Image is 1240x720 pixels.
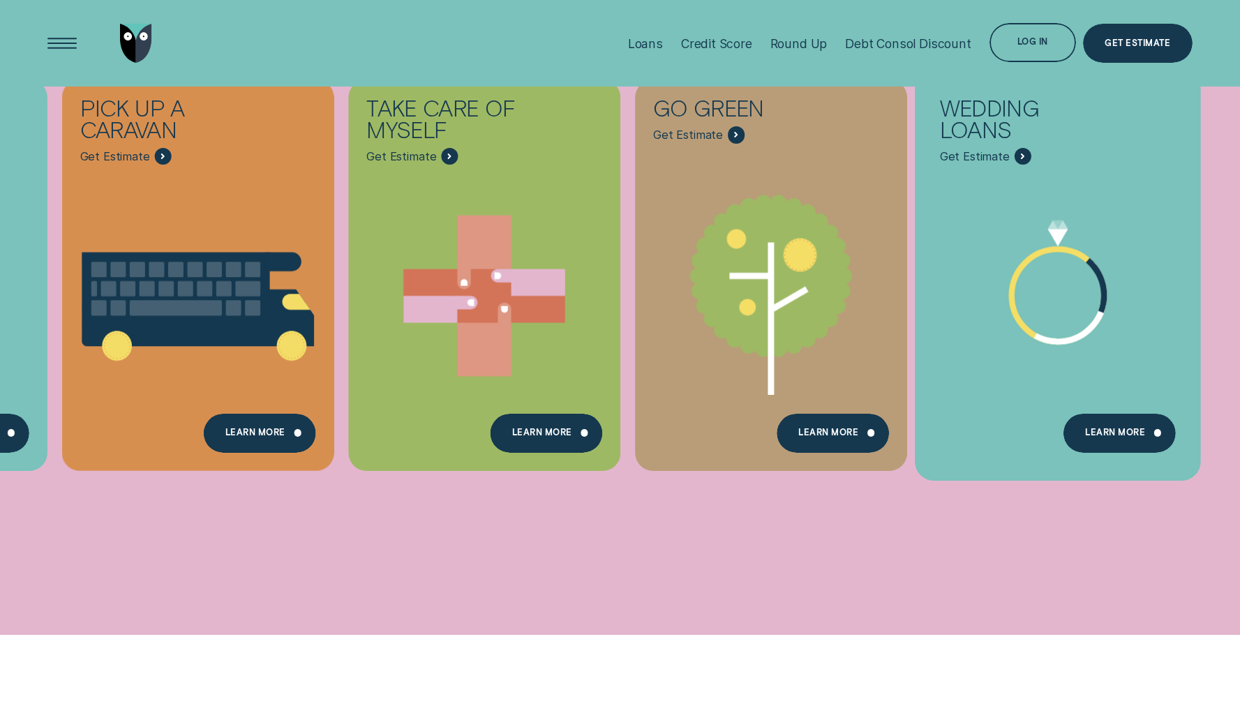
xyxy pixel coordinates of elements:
[348,79,620,459] a: Take care of myself - Learn more
[940,97,1114,147] div: Wedding Loans
[653,128,723,142] span: Get Estimate
[653,97,827,126] div: Go green
[845,36,971,51] div: Debt Consol Discount
[80,149,150,164] span: Get Estimate
[62,79,334,459] a: Pick up a caravan - Learn more
[922,79,1194,459] a: Wedding Loans - Learn more
[204,414,316,453] a: Learn More
[770,36,828,51] div: Round Up
[366,97,540,147] div: Take care of myself
[628,36,663,51] div: Loans
[366,149,436,164] span: Get Estimate
[635,79,907,459] a: Go green - Learn more
[80,97,254,147] div: Pick up a caravan
[1083,24,1192,63] a: Get Estimate
[1063,414,1176,453] a: Learn more
[681,36,752,51] div: Credit Score
[989,23,1076,62] button: Log in
[777,414,889,453] a: Learn more
[43,24,82,63] button: Open Menu
[490,414,602,453] a: Learn more
[120,24,153,63] img: Wisr
[940,149,1010,164] span: Get Estimate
